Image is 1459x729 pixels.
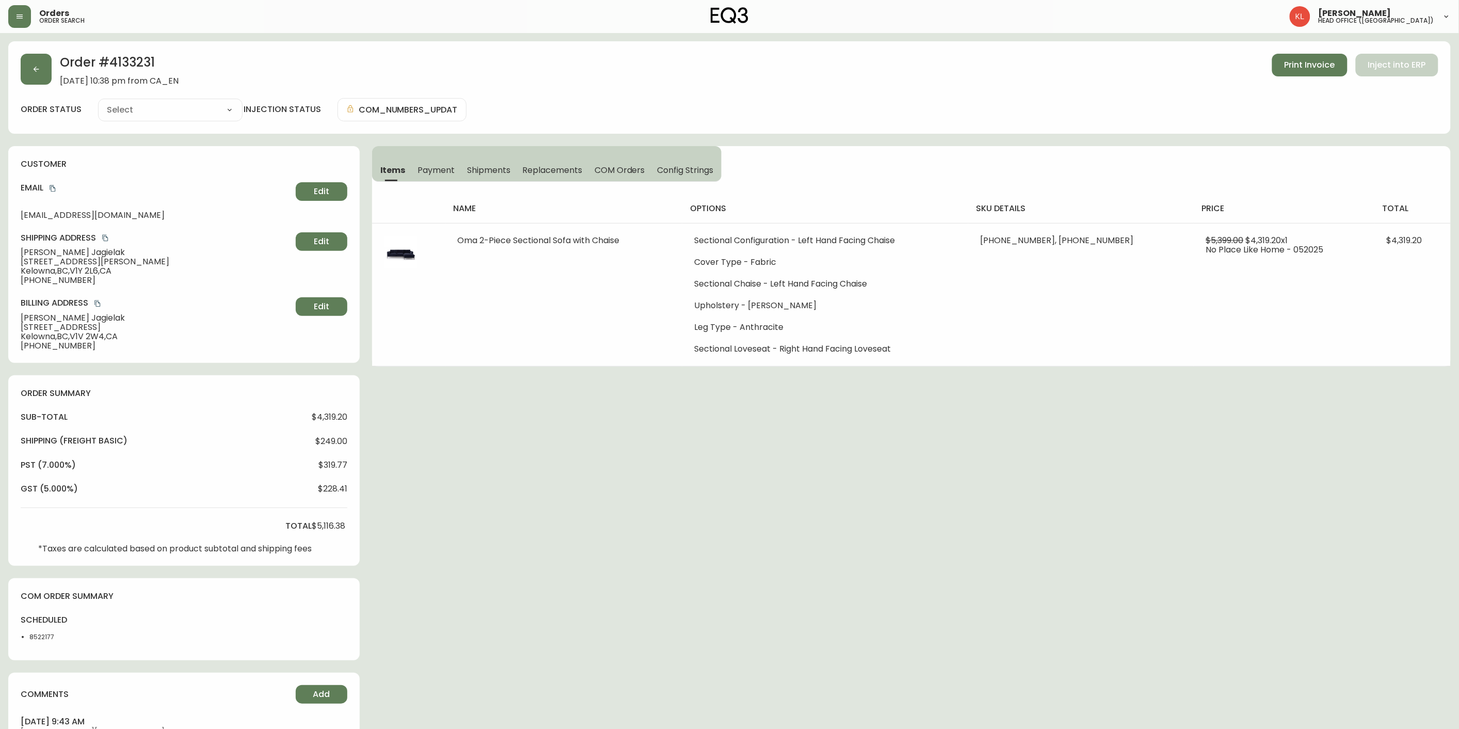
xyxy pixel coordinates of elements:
[100,233,110,243] button: copy
[315,437,347,446] span: $249.00
[244,104,321,115] h4: injection status
[60,54,179,76] h2: Order # 4133231
[21,323,292,332] span: [STREET_ADDRESS]
[39,9,69,18] span: Orders
[1285,59,1335,71] span: Print Invoice
[1246,234,1288,246] span: $4,319.20 x 1
[29,632,76,642] li: 8522177
[981,234,1134,246] span: [PHONE_NUMBER], [PHONE_NUMBER]
[92,298,103,309] button: copy
[458,234,620,246] span: Oma 2-Piece Sectional Sofa with Chaise
[695,323,956,332] li: Leg Type - Anthracite
[21,104,82,115] label: order status
[695,344,956,354] li: Sectional Loveseat - Right Hand Facing Loveseat
[454,203,674,214] h4: name
[318,461,347,470] span: $319.77
[21,689,69,700] h4: comments
[1202,203,1366,214] h4: price
[312,521,345,531] span: $5,116.38
[384,236,418,269] img: 7f96e936-72d4-49a0-9e0a-85bc59f1488f.jpg
[523,165,582,176] span: Replacements
[695,236,956,245] li: Sectional Configuration - Left Hand Facing Chaise
[296,685,347,704] button: Add
[38,544,312,553] p: *Taxes are calculated based on product subtotal and shipping fees
[21,341,292,351] span: [PHONE_NUMBER]
[21,232,292,244] h4: Shipping Address
[1387,234,1422,246] span: $4,319.20
[1206,234,1244,246] span: $5,399.00
[60,76,179,86] span: [DATE] 10:38 pm from CA_EN
[21,297,292,309] h4: Billing Address
[21,716,347,727] h4: [DATE] 9:43 am
[296,232,347,251] button: Edit
[695,279,956,289] li: Sectional Chaise - Left Hand Facing Chaise
[695,301,956,310] li: Upholstery - [PERSON_NAME]
[296,182,347,201] button: Edit
[976,203,1185,214] h4: sku details
[314,236,329,247] span: Edit
[296,297,347,316] button: Edit
[467,165,510,176] span: Shipments
[1206,244,1324,256] span: No Place Like Home - 052025
[21,248,292,257] span: [PERSON_NAME] Jagielak
[21,411,68,423] h4: sub-total
[314,301,329,312] span: Edit
[313,689,330,700] span: Add
[21,159,347,170] h4: customer
[1319,18,1434,24] h5: head office ([GEOGRAPHIC_DATA])
[418,165,455,176] span: Payment
[658,165,713,176] span: Config Strings
[21,182,292,194] h4: Email
[39,18,85,24] h5: order search
[21,388,347,399] h4: order summary
[21,332,292,341] span: Kelowna , BC , V1V 2W4 , CA
[1319,9,1391,18] span: [PERSON_NAME]
[1383,203,1442,214] h4: total
[711,7,749,24] img: logo
[21,435,127,447] h4: Shipping ( Freight Basic )
[21,276,292,285] span: [PHONE_NUMBER]
[21,211,292,220] span: [EMAIL_ADDRESS][DOMAIN_NAME]
[21,614,76,626] h4: scheduled
[691,203,960,214] h4: options
[1290,6,1310,27] img: 2c0c8aa7421344cf0398c7f872b772b5
[21,483,78,495] h4: gst (5.000%)
[21,459,76,471] h4: pst (7.000%)
[1272,54,1348,76] button: Print Invoice
[695,258,956,267] li: Cover Type - Fabric
[21,313,292,323] span: [PERSON_NAME] Jagielak
[380,165,406,176] span: Items
[595,165,645,176] span: COM Orders
[312,413,347,422] span: $4,319.20
[21,591,347,602] h4: com order summary
[47,183,58,194] button: copy
[21,266,292,276] span: Kelowna , BC , V1Y 2L6 , CA
[314,186,329,197] span: Edit
[285,520,312,532] h4: total
[318,484,347,494] span: $228.41
[21,257,292,266] span: [STREET_ADDRESS][PERSON_NAME]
